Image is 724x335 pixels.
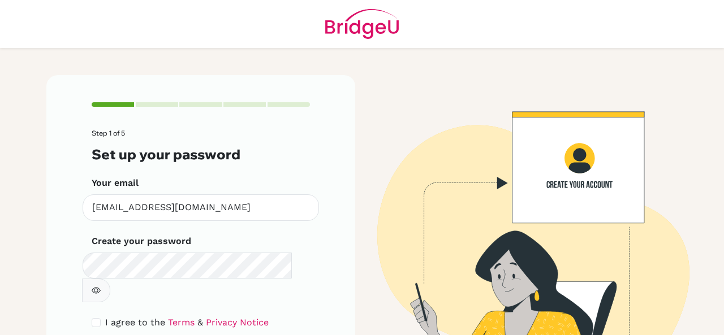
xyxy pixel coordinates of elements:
span: I agree to the [105,317,165,328]
h3: Set up your password [92,146,310,163]
label: Your email [92,176,139,190]
label: Create your password [92,234,191,248]
span: Step 1 of 5 [92,129,125,137]
a: Privacy Notice [206,317,269,328]
input: Insert your email* [83,194,319,221]
span: & [197,317,203,328]
a: Terms [168,317,195,328]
